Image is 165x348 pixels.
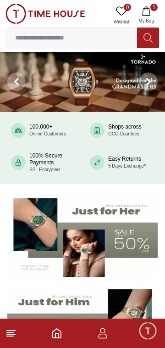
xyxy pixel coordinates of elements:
span: GCC Countries [108,131,139,136]
span: 5 Days Exchange* [108,163,146,168]
span: 0 [124,4,131,11]
div: Chat Widget [138,321,158,341]
a: 0Wishlist [110,4,133,27]
span: My Bag [135,17,158,24]
div: Shops across [108,123,142,137]
div: 100% Secure Payments [29,152,75,173]
img: Women's Watches Banner [7,193,158,277]
a: Home [51,328,62,339]
span: SSL Encrypted [29,167,60,172]
span: Online Customers [29,131,66,136]
div: 100,000+ [29,123,66,137]
img: ... [5,4,85,24]
div: Easy Returns [108,156,146,169]
button: 1My Bag [133,4,159,27]
span: 1 [150,4,158,11]
span: Wishlist [110,18,133,25]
